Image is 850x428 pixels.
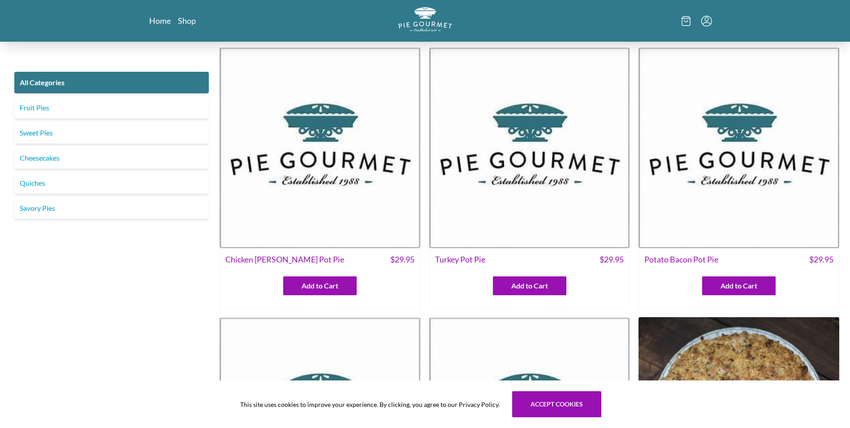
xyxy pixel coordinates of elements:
a: Sweet Pies [14,122,209,144]
span: $ 29.95 [809,253,833,266]
img: logo [398,7,452,32]
span: $ 29.95 [390,253,414,266]
img: Turkey Pot Pie [429,47,630,248]
a: Logo [398,7,452,35]
img: Chicken Curry Pot Pie [220,47,420,248]
a: Home [149,15,171,26]
button: Menu [701,16,712,26]
span: Add to Cart [721,280,757,291]
a: Quiches [14,172,209,194]
img: Potato Bacon Pot Pie [639,47,839,248]
button: Add to Cart [493,276,566,295]
span: Chicken [PERSON_NAME] Pot Pie [225,253,344,266]
button: Add to Cart [702,276,776,295]
span: Turkey Pot Pie [435,253,485,266]
button: Accept cookies [512,391,601,417]
span: Add to Cart [302,280,338,291]
span: $ 29.95 [600,253,624,266]
a: Shop [178,15,196,26]
button: Add to Cart [283,276,357,295]
a: Savory Pies [14,197,209,219]
span: Add to Cart [511,280,548,291]
span: This site uses cookies to improve your experience. By clicking, you agree to our Privacy Policy. [240,400,500,409]
a: Cheesecakes [14,147,209,169]
span: Potato Bacon Pot Pie [644,253,718,266]
a: Fruit Pies [14,97,209,118]
a: All Categories [14,72,209,93]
